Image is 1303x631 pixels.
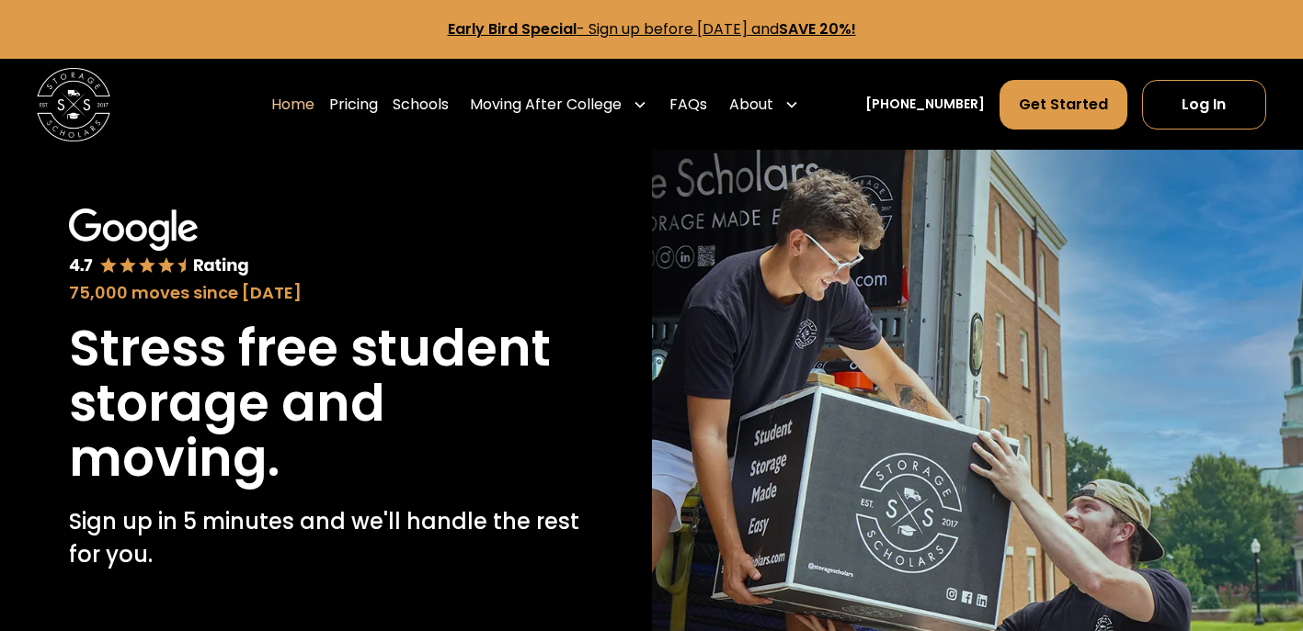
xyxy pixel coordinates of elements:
[271,79,314,130] a: Home
[779,18,856,39] strong: SAVE 20%!
[69,281,582,306] div: 75,000 moves since [DATE]
[329,79,378,130] a: Pricing
[37,68,110,141] img: Storage Scholars main logo
[470,94,622,116] div: Moving After College
[448,18,856,39] a: Early Bird Special- Sign up before [DATE] andSAVE 20%!
[69,321,582,487] h1: Stress free student storage and moving.
[729,94,773,116] div: About
[1000,80,1127,130] a: Get Started
[69,505,582,571] p: Sign up in 5 minutes and we'll handle the rest for you.
[463,79,655,130] div: Moving After College
[393,79,449,130] a: Schools
[448,18,577,39] strong: Early Bird Special
[669,79,707,130] a: FAQs
[865,95,985,114] a: [PHONE_NUMBER]
[69,208,248,277] img: Google 4.7 star rating
[722,79,806,130] div: About
[1142,80,1267,130] a: Log In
